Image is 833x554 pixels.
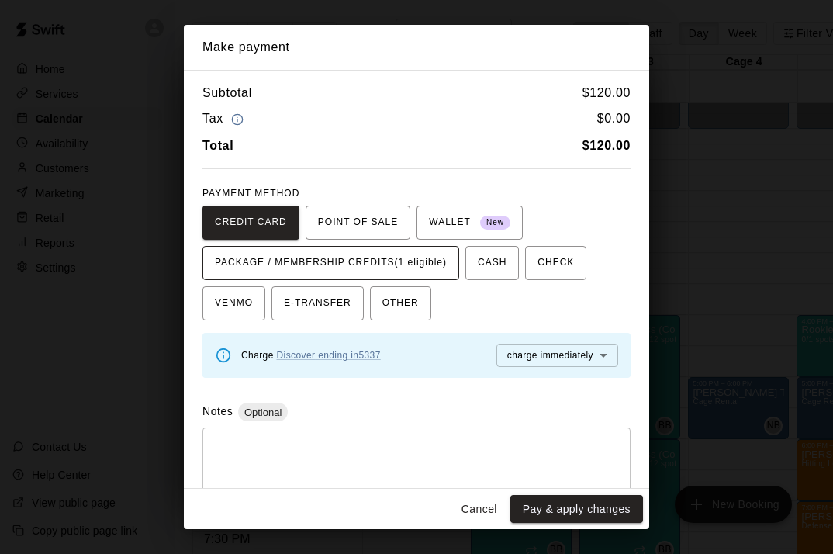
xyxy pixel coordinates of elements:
[465,246,519,280] button: CASH
[215,291,253,316] span: VENMO
[277,350,381,361] a: Discover ending in 5337
[507,350,593,361] span: charge immediately
[202,405,233,417] label: Notes
[202,206,299,240] button: CREDIT CARD
[525,246,586,280] button: CHECK
[238,407,288,418] span: Optional
[455,495,504,524] button: Cancel
[215,210,287,235] span: CREDIT CARD
[597,109,631,130] h6: $ 0.00
[370,286,431,320] button: OTHER
[202,83,252,103] h6: Subtotal
[582,83,631,103] h6: $ 120.00
[582,139,631,152] b: $ 120.00
[202,286,265,320] button: VENMO
[480,213,510,234] span: New
[510,495,643,524] button: Pay & apply changes
[382,291,419,316] span: OTHER
[284,291,351,316] span: E-TRANSFER
[537,251,574,275] span: CHECK
[184,25,649,70] h2: Make payment
[202,246,459,280] button: PACKAGE / MEMBERSHIP CREDITS(1 eligible)
[271,286,364,320] button: E-TRANSFER
[478,251,506,275] span: CASH
[306,206,410,240] button: POINT OF SALE
[241,350,381,361] span: Charge
[215,251,447,275] span: PACKAGE / MEMBERSHIP CREDITS (1 eligible)
[318,210,398,235] span: POINT OF SALE
[202,109,247,130] h6: Tax
[416,206,523,240] button: WALLET New
[429,210,510,235] span: WALLET
[202,139,233,152] b: Total
[202,188,299,199] span: PAYMENT METHOD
